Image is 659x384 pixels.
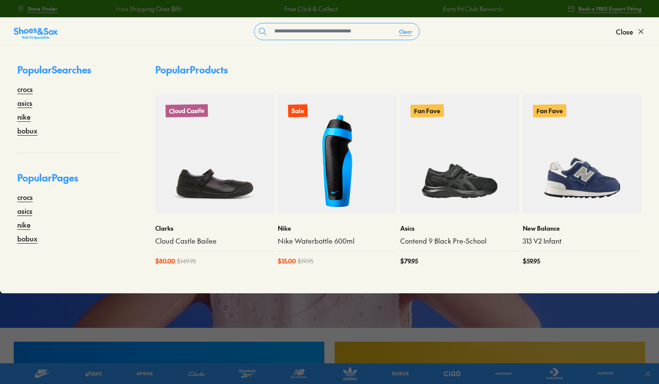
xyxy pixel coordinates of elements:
[578,5,642,13] span: Book a FREE Expert Fitting
[17,206,32,216] a: asics
[17,233,38,244] a: bobux
[17,125,38,136] a: bobux
[523,257,540,266] span: $ 59.95
[400,236,519,246] a: Contend 9 Black Pre-School
[17,171,121,192] p: Popular Pages
[400,94,519,213] a: Fan Fave
[17,192,33,202] a: crocs
[278,94,397,213] a: Sale
[17,1,57,16] a: Store Finder
[616,26,633,37] span: Close
[17,63,121,84] p: Popular Searches
[523,236,642,246] a: 313 V2 Infant
[411,104,444,117] p: Fan Fave
[155,257,175,266] span: $ 80.00
[523,224,642,233] p: New Balance
[177,257,196,266] span: $ 149.95
[616,22,645,41] button: Close
[17,98,32,108] a: asics
[298,257,314,266] span: $ 19.95
[155,236,274,246] a: Cloud Castle Bailee
[283,4,337,13] a: Free Click & Collect
[400,257,418,266] span: $ 79.95
[155,63,228,77] p: Popular Products
[17,219,31,230] a: nike
[442,4,502,13] a: Earn Fit Club Rewards
[17,84,33,94] a: crocs
[155,224,274,233] p: Clarks
[288,105,308,117] p: Sale
[533,104,566,117] p: Fan Fave
[400,224,519,233] p: Asics
[28,5,57,13] span: Store Finder
[392,24,419,39] button: Clear
[14,26,58,40] img: SNS_Logo_Responsive.svg
[278,224,397,233] p: Nike
[155,94,274,213] a: Cloud Castle
[14,25,58,38] a: Shoes &amp; Sox
[115,4,181,13] a: Free Shipping Over $85
[166,104,208,117] p: Cloud Castle
[278,236,397,246] a: Nike Waterbottle 600ml
[17,111,31,122] a: nike
[568,1,642,16] a: Book a FREE Expert Fitting
[278,257,296,266] span: $ 15.00
[523,94,642,213] a: Fan Fave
